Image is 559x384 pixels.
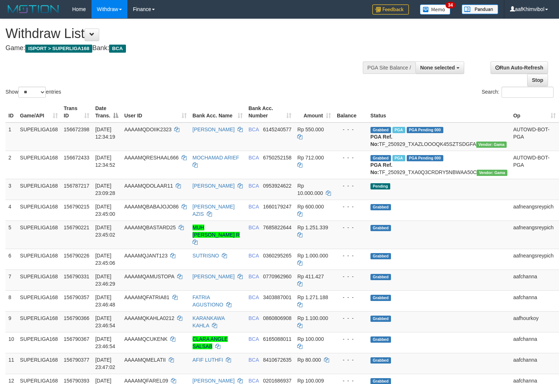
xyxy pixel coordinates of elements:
[415,61,464,74] button: None selected
[370,253,391,259] span: Grabbed
[95,274,115,287] span: [DATE] 23:46:29
[64,294,89,300] span: 156790357
[263,155,291,161] span: Copy 6750252158 to clipboard
[64,127,89,132] span: 156672398
[95,204,115,217] span: [DATE] 23:45:00
[337,154,365,161] div: - - -
[263,253,291,259] span: Copy 0360295265 to clipboard
[5,249,17,270] td: 6
[193,336,228,349] a: CLARA ANGLE SALSAB
[446,2,455,8] span: 34
[370,316,391,322] span: Grabbed
[392,155,405,161] span: Marked by aafsoycanthlai
[263,225,291,230] span: Copy 7685822644 to clipboard
[193,155,239,161] a: MOCHAMAD ARIEF
[462,4,498,14] img: panduan.png
[407,127,443,133] span: PGA Pending
[370,204,391,210] span: Grabbed
[337,273,365,280] div: - - -
[121,102,189,123] th: User ID: activate to sort column ascending
[337,224,365,231] div: - - -
[370,336,391,343] span: Grabbed
[249,253,259,259] span: BCA
[249,183,259,189] span: BCA
[249,294,259,300] span: BCA
[510,353,559,374] td: aafchanna
[249,315,259,321] span: BCA
[263,336,291,342] span: Copy 6165088011 to clipboard
[370,155,391,161] span: Grabbed
[109,45,126,53] span: BCA
[5,123,17,151] td: 1
[124,155,179,161] span: AAAAMQRESHAAL666
[491,61,548,74] a: Run Auto-Refresh
[482,87,554,98] label: Search:
[297,253,328,259] span: Rp 1.000.000
[193,225,240,238] a: MUH [PERSON_NAME] R
[263,378,291,384] span: Copy 0201686937 to clipboard
[420,4,451,15] img: Button%20Memo.svg
[337,203,365,210] div: - - -
[5,87,61,98] label: Show entries
[193,378,235,384] a: [PERSON_NAME]
[334,102,368,123] th: Balance
[95,294,115,308] span: [DATE] 23:46:48
[337,335,365,343] div: - - -
[363,61,415,74] div: PGA Site Balance /
[370,295,391,301] span: Grabbed
[246,102,295,123] th: Bank Acc. Number: activate to sort column ascending
[407,155,443,161] span: PGA Pending
[263,204,291,210] span: Copy 1660179247 to clipboard
[297,183,323,196] span: Rp 10.000.000
[337,252,365,259] div: - - -
[190,102,246,123] th: Bank Acc. Name: activate to sort column ascending
[5,151,17,179] td: 2
[370,225,391,231] span: Grabbed
[64,315,89,321] span: 156790366
[17,200,61,221] td: SUPERLIGA168
[297,274,324,279] span: Rp 411.427
[5,270,17,290] td: 7
[124,183,173,189] span: AAAAMQDOLAAR11
[297,378,324,384] span: Rp 100.009
[124,204,179,210] span: AAAAMQBABAJOJO86
[17,221,61,249] td: SUPERLIGA168
[502,87,554,98] input: Search:
[420,65,455,71] span: None selected
[17,123,61,151] td: SUPERLIGA168
[193,253,219,259] a: SUTRISNO
[5,353,17,374] td: 11
[17,353,61,374] td: SUPERLIGA168
[95,315,115,328] span: [DATE] 23:46:54
[263,127,291,132] span: Copy 6145240577 to clipboard
[297,127,324,132] span: Rp 550.000
[249,225,259,230] span: BCA
[17,179,61,200] td: SUPERLIGA168
[510,332,559,353] td: aafchanna
[297,225,328,230] span: Rp 1.251.339
[337,294,365,301] div: - - -
[193,294,223,308] a: FATRIA AGUSTIONO
[64,204,89,210] span: 156790215
[124,378,168,384] span: AAAAMQFAREL09
[17,249,61,270] td: SUPERLIGA168
[510,102,559,123] th: Op: activate to sort column ascending
[476,142,507,148] span: Vendor URL: https://trx31.1velocity.biz
[370,127,391,133] span: Grabbed
[263,183,291,189] span: Copy 0953924622 to clipboard
[337,182,365,189] div: - - -
[372,4,409,15] img: Feedback.jpg
[263,357,291,363] span: Copy 8410672635 to clipboard
[193,183,235,189] a: [PERSON_NAME]
[370,357,391,364] span: Grabbed
[64,378,89,384] span: 156790393
[193,315,225,328] a: KARANKAWA KAHLA
[5,45,365,52] h4: Game: Bank:
[510,249,559,270] td: aafneangsreypich
[193,357,223,363] a: AFIF LUTHFI
[95,357,115,370] span: [DATE] 23:47:02
[64,274,89,279] span: 156790331
[193,204,235,217] a: [PERSON_NAME] AZIS
[64,357,89,363] span: 156790377
[193,127,235,132] a: [PERSON_NAME]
